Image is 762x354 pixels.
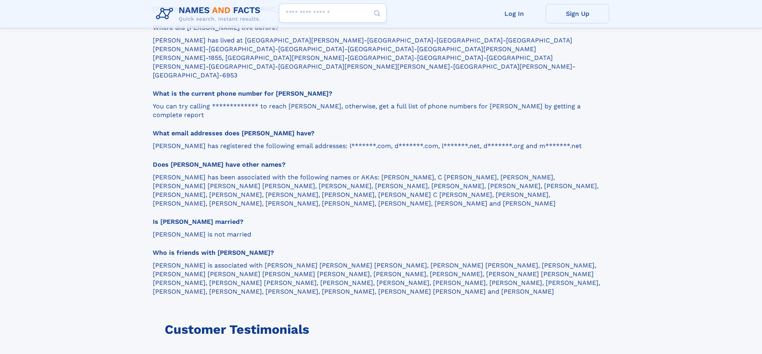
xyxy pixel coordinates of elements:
h3: Is [PERSON_NAME] married? [153,217,602,226]
h3: Who is friends with [PERSON_NAME]? [153,248,602,257]
h3: Does [PERSON_NAME] have other names? [153,160,602,169]
p: [PERSON_NAME] has lived at [GEOGRAPHIC_DATA][PERSON_NAME]-[GEOGRAPHIC_DATA]-[GEOGRAPHIC_DATA]-[GE... [153,36,602,80]
p: You can try calling ************* to reach [PERSON_NAME], otherwise, get a full list of phone num... [153,102,602,119]
p: [PERSON_NAME] is not married [153,230,602,239]
input: search input [279,4,387,23]
a: Sign Up [546,4,609,23]
h3: What is the current phone number for [PERSON_NAME]? [153,89,602,98]
img: Logo Names and Facts [153,3,267,25]
p: [PERSON_NAME] is associated with [PERSON_NAME] [PERSON_NAME] [PERSON_NAME], [PERSON_NAME] [PERSON... [153,261,602,296]
h3: What email addresses does [PERSON_NAME] have? [153,129,602,138]
a: Log In [482,4,546,23]
h3: Customer Testimonials [165,322,590,337]
button: Search Button [368,4,387,23]
p: [PERSON_NAME] has been associated with the following names or AKAs: [PERSON_NAME], C [PERSON_NAME... [153,173,602,208]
